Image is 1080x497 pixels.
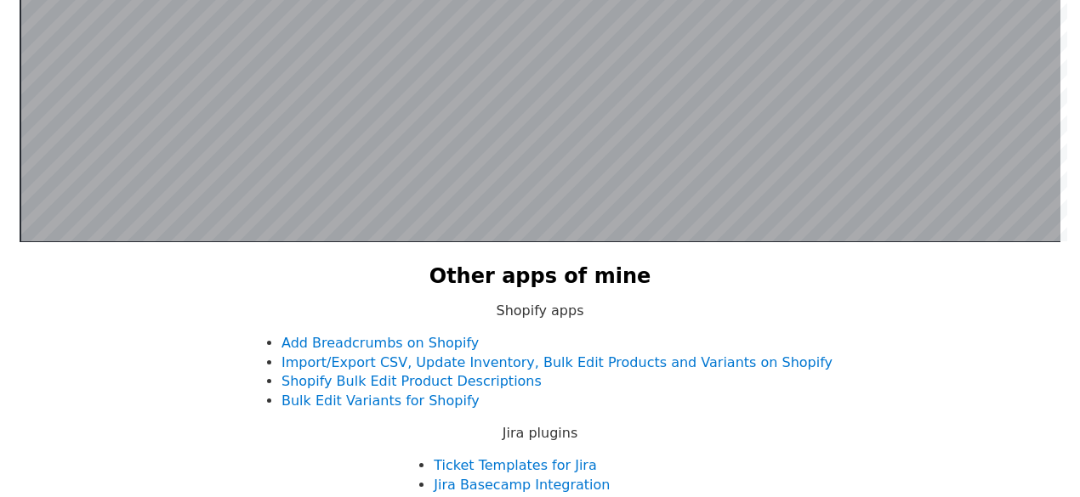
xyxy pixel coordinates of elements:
[429,263,651,291] h2: Other apps of mine
[281,354,833,370] a: Import/Export CSV, Update Inventory, Bulk Edit Products and Variants on Shopify
[281,373,542,389] a: Shopify Bulk Edit Product Descriptions
[434,477,610,493] a: Jira Basecamp Integration
[434,457,596,473] a: Ticket Templates for Jira
[281,335,479,351] a: Add Breadcrumbs on Shopify
[281,393,480,409] a: Bulk Edit Variants for Shopify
